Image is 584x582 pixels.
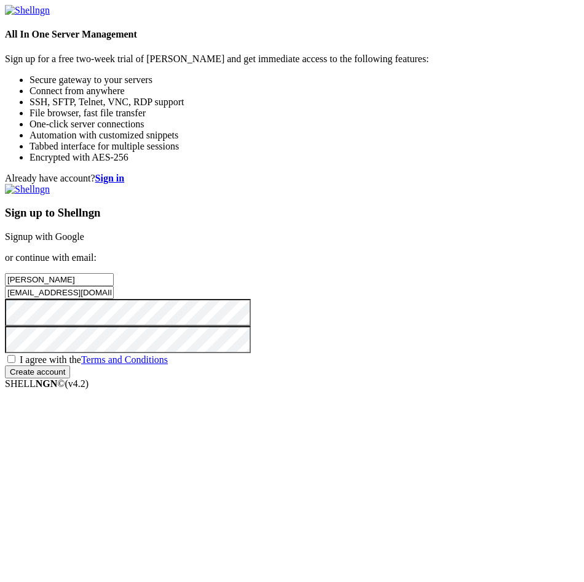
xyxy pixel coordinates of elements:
[5,378,89,389] span: SHELL ©
[5,29,579,40] h4: All In One Server Management
[30,119,579,130] li: One-click server connections
[5,173,579,184] div: Already have account?
[65,378,89,389] span: 4.2.0
[5,252,579,263] p: or continue with email:
[5,5,50,16] img: Shellngn
[5,231,84,242] a: Signup with Google
[30,152,579,163] li: Encrypted with AES-256
[30,97,579,108] li: SSH, SFTP, Telnet, VNC, RDP support
[30,86,579,97] li: Connect from anywhere
[20,354,168,365] span: I agree with the
[30,130,579,141] li: Automation with customized snippets
[5,365,70,378] input: Create account
[30,108,579,119] li: File browser, fast file transfer
[30,141,579,152] li: Tabbed interface for multiple sessions
[30,74,579,86] li: Secure gateway to your servers
[5,273,114,286] input: Full name
[5,184,50,195] img: Shellngn
[7,355,15,363] input: I agree with theTerms and Conditions
[5,206,579,220] h3: Sign up to Shellngn
[5,54,579,65] p: Sign up for a free two-week trial of [PERSON_NAME] and get immediate access to the following feat...
[5,286,114,299] input: Email address
[81,354,168,365] a: Terms and Conditions
[36,378,58,389] b: NGN
[95,173,125,183] a: Sign in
